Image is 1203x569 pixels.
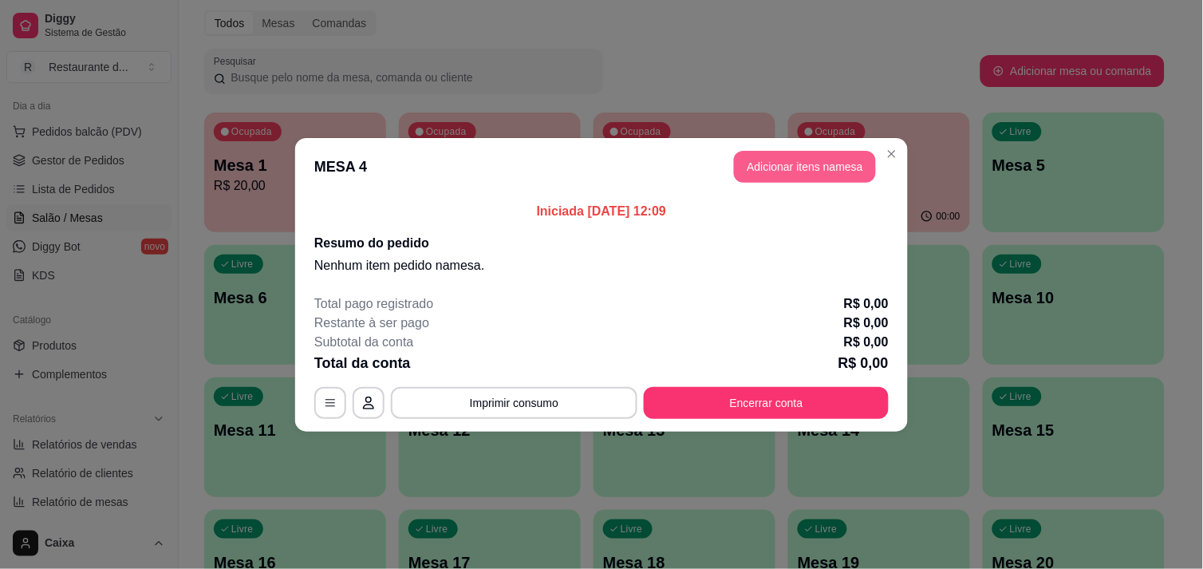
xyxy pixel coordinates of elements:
[391,387,637,419] button: Imprimir consumo
[314,202,889,221] p: Iniciada [DATE] 12:09
[314,256,889,275] p: Nenhum item pedido na mesa .
[314,234,889,253] h2: Resumo do pedido
[734,151,876,183] button: Adicionar itens namesa
[879,141,905,167] button: Close
[644,387,889,419] button: Encerrar conta
[844,333,889,352] p: R$ 0,00
[838,352,889,374] p: R$ 0,00
[314,314,429,333] p: Restante à ser pago
[314,333,414,352] p: Subtotal da conta
[295,138,908,196] header: MESA 4
[844,294,889,314] p: R$ 0,00
[314,352,411,374] p: Total da conta
[844,314,889,333] p: R$ 0,00
[314,294,433,314] p: Total pago registrado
